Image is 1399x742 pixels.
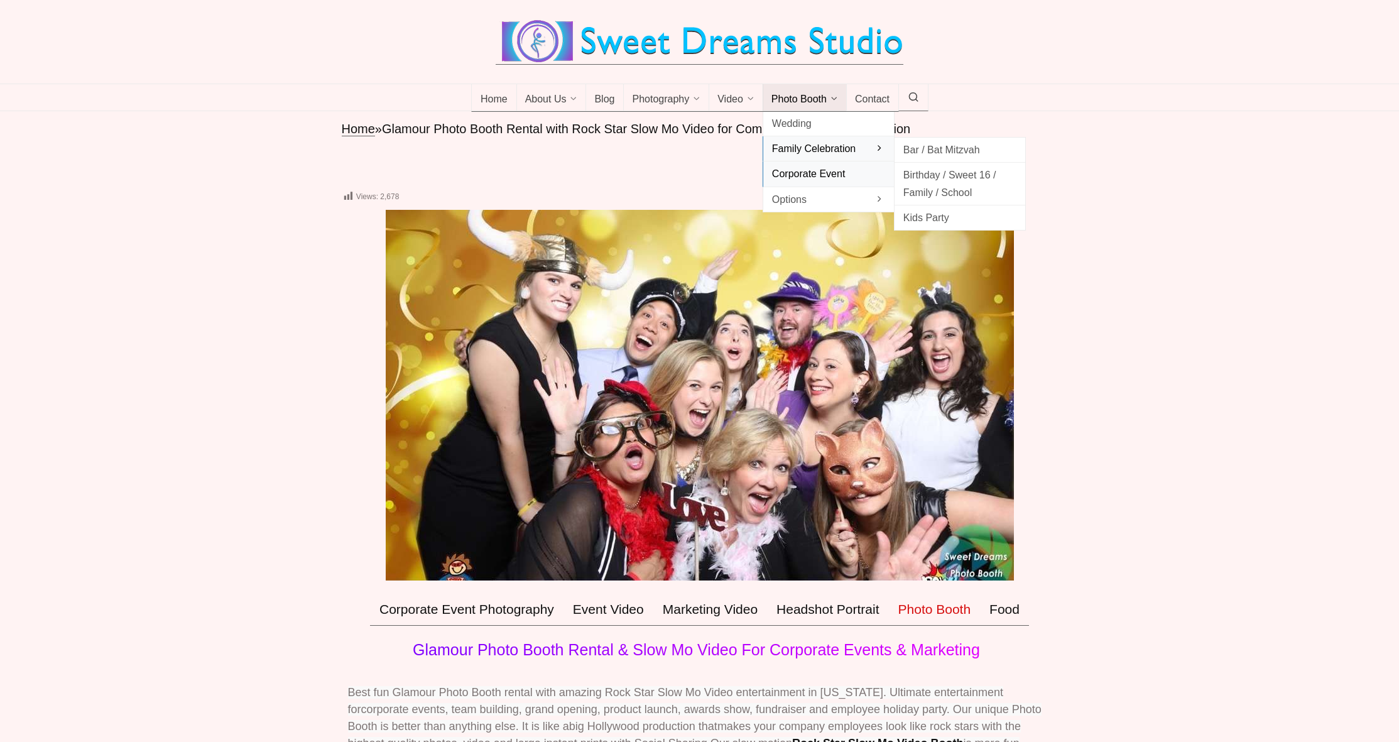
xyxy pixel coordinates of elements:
[563,593,653,626] a: Event Video
[380,192,399,201] span: 2,678
[717,94,743,106] span: Video
[903,166,1016,200] span: Birthday / Sweet 16 / Family / School
[889,593,981,626] a: Photo Booth
[772,191,885,208] span: Options
[594,94,614,106] span: Blog
[375,122,382,136] span: »
[342,122,375,136] a: Home
[413,641,980,658] span: Glamour Photo Booth Rental & Slow Mo Video For Corporate Events & Marketing
[763,161,894,187] a: Corporate Event
[894,163,1025,205] a: Birthday / Sweet 16 / Family / School
[632,94,689,106] span: Photography
[763,111,894,136] a: Wedding
[894,138,1025,163] a: Bar / Bat Mitzvah
[348,686,1004,716] span: Best fun Glamour Photo Booth rental with amazing Rock Star Slow Mo Video entertainment in [US_STA...
[772,140,885,157] span: Family Celebration
[623,84,709,112] a: Photography
[980,593,1029,626] a: Food
[772,165,885,182] span: Corporate Event
[585,84,624,112] a: Blog
[763,136,894,161] a: Family Celebration
[772,115,885,132] span: Wedding
[361,703,962,716] span: corporate events, team building, grand opening, product launch, awards show, fundraiser and emplo...
[903,209,1016,226] span: Kids Party
[481,94,508,106] span: Home
[767,593,888,626] a: Headshot Portrait
[569,720,717,733] span: big Hollywood production that
[471,84,517,112] a: Home
[496,19,903,64] img: Best Wedding Event Photography Photo Booth Videography NJ NY
[525,94,567,106] span: About Us
[903,141,1016,158] span: Bar / Bat Mitzvah
[382,122,910,136] span: Glamour Photo Booth Rental with Rock Star Slow Mo Video for Company Event and Promotion
[516,84,587,112] a: About Us
[386,210,1014,581] img: photo booth party rental corporate event entertainment fundraiser new jersey new york team building
[370,593,563,626] a: Corporate Event Photography
[348,703,1042,733] span: ur unique Photo Booth is better than anything else. It is like a
[855,94,890,106] span: Contact
[763,187,894,212] a: Options
[356,192,378,201] span: Views:
[342,121,1058,138] nav: breadcrumbs
[653,593,767,626] a: Marketing Video
[894,205,1025,230] a: Kids Party
[846,84,899,112] a: Contact
[709,84,763,112] a: Video
[763,84,847,112] a: Photo Booth
[771,94,827,106] span: Photo Booth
